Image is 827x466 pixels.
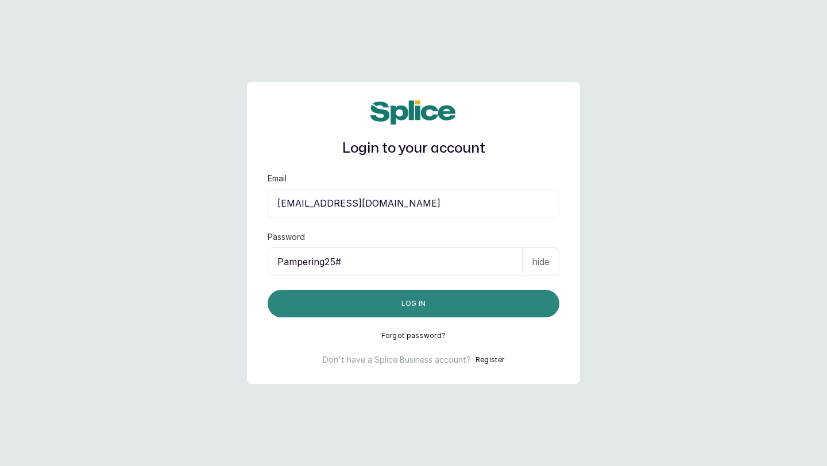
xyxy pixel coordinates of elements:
[532,255,550,269] p: hide
[323,354,471,366] p: Don't have a Splice Business account?
[381,331,446,340] button: Forgot password?
[268,138,559,159] h1: Login to your account
[268,231,305,243] label: Password
[476,354,504,366] button: Register
[268,173,287,184] label: Email
[268,189,559,218] input: email@acme.com
[268,290,559,317] button: Log in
